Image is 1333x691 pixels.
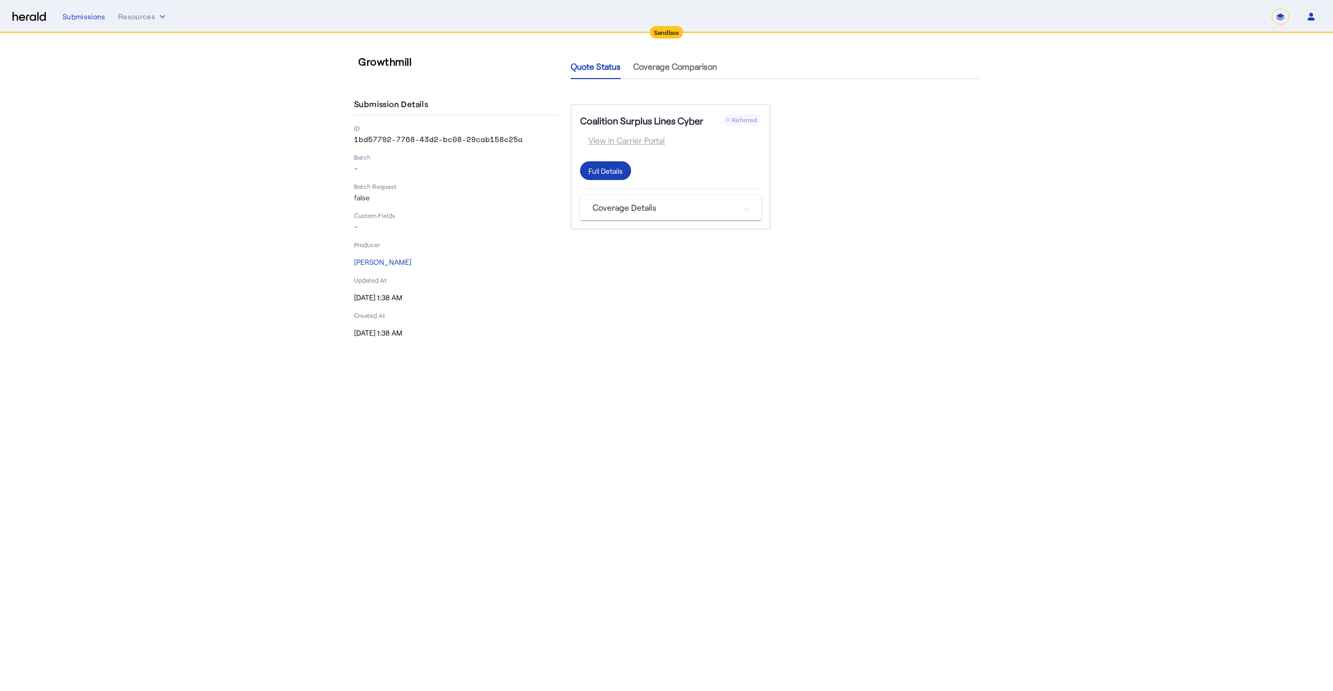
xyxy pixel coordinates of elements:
p: Batch Request [354,182,558,190]
a: Coverage Comparison [633,54,717,79]
mat-expansion-panel-header: Coverage Details [580,195,761,220]
p: Batch [354,153,558,161]
span: Quote Status [571,62,621,71]
a: Quote Status [571,54,621,79]
p: Producer [354,240,558,249]
span: Referred [732,116,757,123]
mat-panel-title: Coverage Details [593,201,736,214]
h3: Growthmill [358,54,562,69]
div: Full Details [588,165,623,176]
p: [PERSON_NAME] [354,257,558,267]
div: Sandbox [650,26,684,39]
button: Full Details [580,161,631,180]
span: Coverage Comparison [633,62,717,71]
div: Submissions [62,11,106,22]
h4: Submission Details [354,98,432,110]
img: Herald Logo [12,12,46,22]
p: false [354,193,558,203]
p: Created At [354,311,558,319]
span: View in Carrier Portal [580,134,665,147]
p: - [354,222,558,232]
p: 1bd57792-7768-43d2-bc08-29cab158c25a [354,134,558,145]
p: [DATE] 1:38 AM [354,328,558,338]
button: Resources dropdown menu [118,11,168,22]
h5: Coalition Surplus Lines Cyber [580,113,703,128]
p: Updated At [354,276,558,284]
p: - [354,163,558,174]
p: Custom Fields [354,211,558,220]
p: ID [354,124,558,132]
p: [DATE] 1:38 AM [354,292,558,303]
